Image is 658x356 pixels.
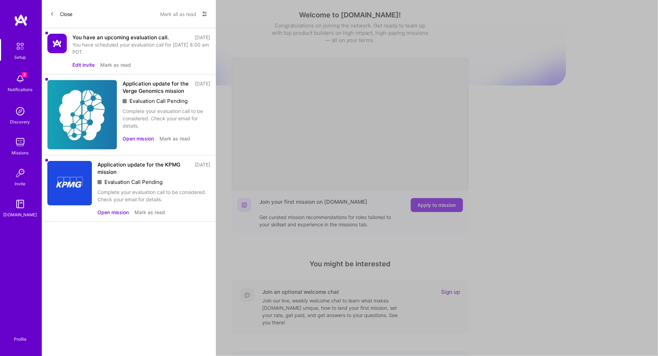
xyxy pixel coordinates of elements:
[15,180,26,187] div: Invite
[97,188,210,203] div: Complete your evaluation call to be considered. Check your email for details.
[195,34,210,41] div: [DATE]
[13,72,27,86] img: bell
[159,135,190,142] button: Mark as read
[97,178,210,186] div: Evaluation Call Pending
[10,118,30,126] div: Discovery
[50,8,72,19] button: Close
[123,97,210,105] div: Evaluation Call Pending
[11,328,29,342] a: Profile
[13,197,27,211] img: guide book
[13,135,27,149] img: teamwork
[12,149,29,156] div: Missions
[72,61,95,68] button: Edit invite
[8,86,33,93] div: Notifications
[72,41,210,56] div: You have scheduled your evaluation call for [DATE] 8:00 am PDT.
[134,209,165,216] button: Mark as read
[47,80,117,149] img: Company Logo
[47,161,92,205] img: Company Logo
[72,34,169,41] div: You have an upcoming evaluation call.
[15,54,26,61] div: Setup
[195,161,210,176] div: [DATE]
[13,39,28,54] img: setup
[97,209,129,216] button: Open mission
[22,72,27,78] span: 3
[100,61,131,68] button: Mark as read
[13,166,27,180] img: Invite
[195,80,210,95] div: [DATE]
[123,135,154,142] button: Open mission
[123,107,210,129] div: Complete your evaluation call to be considered. Check your email for details.
[13,104,27,118] img: discovery
[3,211,37,218] div: [DOMAIN_NAME]
[160,8,196,19] button: Mark all as read
[97,161,190,176] div: Application update for the KPMG mission
[123,80,190,95] div: Application update for the Verge Genomics mission
[47,34,67,53] img: Company Logo
[14,14,28,26] img: logo
[14,335,26,342] div: Profile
